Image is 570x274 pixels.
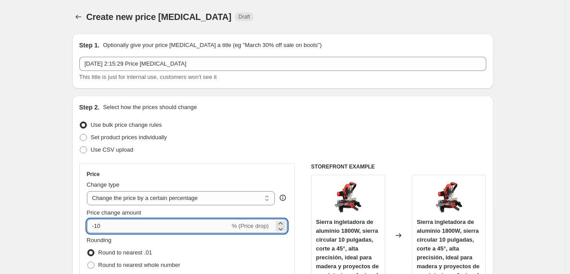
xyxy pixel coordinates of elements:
span: Rounding [87,237,112,243]
span: Draft [238,13,250,20]
button: Price change jobs [72,11,85,23]
span: Create new price [MEDICAL_DATA] [86,12,232,22]
p: Select how the prices should change [103,103,197,112]
img: 61QqOsNZajL_80x.jpg [431,180,467,215]
div: help [278,193,287,202]
span: Change type [87,181,120,188]
span: % (Price drop) [232,223,269,229]
h2: Step 2. [79,103,100,112]
img: 61QqOsNZajL_80x.jpg [330,180,366,215]
h3: Price [87,171,100,178]
p: Optionally give your price [MEDICAL_DATA] a title (eg "March 30% off sale on boots") [103,41,321,50]
span: Use CSV upload [91,146,133,153]
input: -15 [87,219,230,233]
span: Round to nearest whole number [98,262,180,268]
span: This title is just for internal use, customers won't see it [79,74,217,80]
span: Round to nearest .01 [98,249,152,256]
span: Set product prices individually [91,134,167,141]
span: Use bulk price change rules [91,121,162,128]
input: 30% off holiday sale [79,57,486,71]
span: Price change amount [87,209,141,216]
h6: STOREFRONT EXAMPLE [311,163,486,170]
h2: Step 1. [79,41,100,50]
